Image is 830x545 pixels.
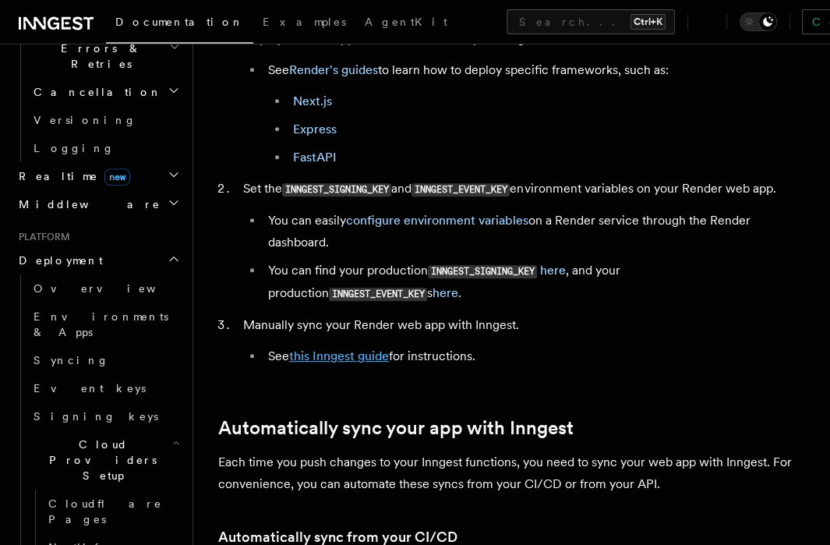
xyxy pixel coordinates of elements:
[289,62,378,77] a: Render's guides
[34,354,109,366] span: Syncing
[27,78,183,106] button: Cancellation
[630,14,666,30] kbd: Ctrl+K
[263,16,346,28] span: Examples
[27,106,183,134] a: Versioning
[218,417,574,439] a: Automatically sync your app with Inngest
[293,150,337,165] a: FastAPI
[282,183,391,196] code: INNGEST_SIGNING_KEY
[27,437,172,483] span: Cloud Providers Setup
[104,168,130,186] span: new
[115,16,244,28] span: Documentation
[238,178,805,305] li: Set the and environment variables on your Render web app.
[540,263,566,278] a: here
[12,253,103,268] span: Deployment
[428,265,537,278] code: INNGEST_SIGNING_KEY
[238,314,805,367] li: Manually sync your Render web app with Inngest.
[329,288,427,301] code: INNGEST_EVENT_KEY
[293,122,337,136] a: Express
[27,34,183,78] button: Errors & Retries
[346,213,528,228] a: configure environment variables
[48,497,162,526] span: Cloudflare Pages
[740,12,777,31] button: Toggle dark mode
[433,285,458,300] a: here
[106,5,253,44] a: Documentation
[27,134,183,162] a: Logging
[12,168,130,184] span: Realtime
[365,16,447,28] span: AgentKit
[34,142,115,154] span: Logging
[289,349,389,363] a: this Inngest guide
[12,231,70,243] span: Platform
[12,162,183,190] button: Realtimenew
[34,410,158,423] span: Signing keys
[34,282,194,295] span: Overview
[12,190,183,218] button: Middleware
[27,274,183,303] a: Overview
[34,382,146,395] span: Event keys
[34,310,168,338] span: Environments & Apps
[263,59,805,168] li: See to learn how to deploy specific frameworks, such as:
[12,196,161,212] span: Middleware
[27,346,183,374] a: Syncing
[411,183,510,196] code: INNGEST_EVENT_KEY
[27,84,162,100] span: Cancellation
[27,374,183,402] a: Event keys
[355,5,457,42] a: AgentKit
[34,114,136,126] span: Versioning
[27,41,169,72] span: Errors & Retries
[27,303,183,346] a: Environments & Apps
[27,430,183,490] button: Cloud Providers Setup
[293,94,332,108] a: Next.js
[263,210,805,253] li: You can easily on a Render service through the Render dashboard.
[263,260,805,305] li: You can find your production , and your production s .
[507,9,675,34] button: Search...Ctrl+K
[42,490,183,533] a: Cloudflare Pages
[12,246,183,274] button: Deployment
[263,345,805,367] li: See for instructions.
[253,5,355,42] a: Examples
[27,402,183,430] a: Signing keys
[238,28,805,168] li: Deploy the web application that contains your Inngest functions to Render.
[218,451,805,495] p: Each time you push changes to your Inngest functions, you need to sync your web app with Inngest....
